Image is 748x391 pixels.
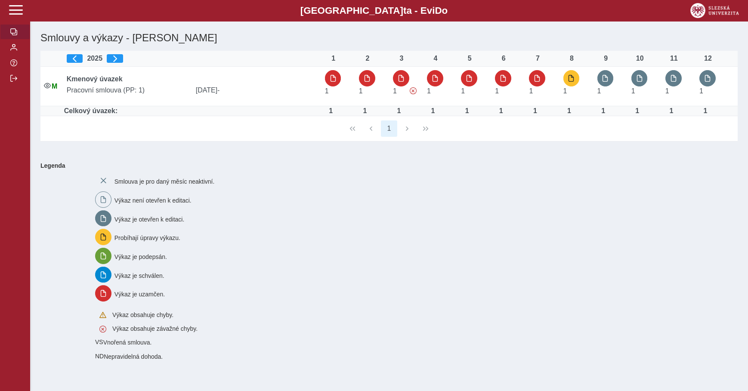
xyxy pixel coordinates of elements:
[529,55,546,62] div: 7
[114,253,167,260] span: Výkaz je podepsán.
[697,107,714,115] div: Úvazek : 8 h / den. 40 h / týden.
[112,311,173,318] span: Výkaz obsahuje chyby.
[442,5,448,16] span: o
[435,5,442,16] span: D
[427,87,431,95] span: Úvazek : 8 h / den. 40 h / týden.
[403,5,406,16] span: t
[665,87,669,95] span: Úvazek : 8 h / den. 40 h / týden.
[529,87,533,95] span: Úvazek : 8 h / den. 40 h / týden.
[665,55,683,62] div: 11
[325,87,329,95] span: Úvazek : 8 h / den. 40 h / týden.
[359,87,363,95] span: Úvazek : 8 h / den. 40 h / týden.
[37,159,734,172] b: Legenda
[217,86,219,94] span: -
[690,3,739,18] img: logo_web_su.png
[114,234,180,241] span: Probíhají úpravy výkazu.
[63,106,321,116] td: Celkový úvazek:
[192,86,321,94] span: [DATE]
[325,55,342,62] div: 1
[26,5,722,16] b: [GEOGRAPHIC_DATA] a - Evi
[393,87,397,95] span: Úvazek : 8 h / den. 40 h / týden.
[427,55,444,62] div: 4
[563,55,581,62] div: 8
[390,107,408,115] div: Úvazek : 8 h / den. 40 h / týden.
[381,120,397,137] button: 1
[461,55,478,62] div: 5
[561,107,578,115] div: Úvazek : 8 h / den. 40 h / týden.
[359,55,376,62] div: 2
[563,87,567,95] span: Úvazek : 8 h / den. 40 h / týden.
[67,75,123,83] b: Kmenový úvazek
[424,107,442,115] div: Úvazek : 8 h / den. 40 h / týden.
[631,87,635,95] span: Úvazek : 8 h / den. 40 h / týden.
[67,54,318,63] div: 2025
[663,107,680,115] div: Úvazek : 8 h / den. 40 h / týden.
[114,197,192,204] span: Výkaz není otevřen k editaci.
[495,55,512,62] div: 6
[114,291,165,298] span: Výkaz je uzamčen.
[595,107,612,115] div: Úvazek : 8 h / den. 40 h / týden.
[95,339,103,345] span: Smlouva vnořená do kmene
[44,82,51,89] i: Smlouva je aktivní
[322,107,340,115] div: Úvazek : 8 h / den. 40 h / týden.
[597,55,615,62] div: 9
[37,28,624,47] h1: Smlouvy a výkazy - [PERSON_NAME]
[103,339,152,346] span: Vnořená smlouva.
[52,83,57,90] span: Údaje souhlasí s údaji v Magionu
[63,86,192,94] span: Pracovní smlouva (PP: 1)
[95,353,104,360] span: Smlouva vnořená do kmene
[458,107,476,115] div: Úvazek : 8 h / den. 40 h / týden.
[114,178,215,185] span: Smlouva je pro daný měsíc neaktivní.
[631,55,649,62] div: 10
[104,353,163,360] span: Nepravidelná dohoda.
[112,325,198,332] span: Výkaz obsahuje závažné chyby.
[356,107,374,115] div: Úvazek : 8 h / den. 40 h / týden.
[699,87,703,95] span: Úvazek : 8 h / den. 40 h / týden.
[495,87,499,95] span: Úvazek : 8 h / den. 40 h / týden.
[597,87,601,95] span: Úvazek : 8 h / den. 40 h / týden.
[699,55,717,62] div: 12
[629,107,646,115] div: Úvazek : 8 h / den. 40 h / týden.
[393,55,410,62] div: 3
[114,216,185,222] span: Výkaz je otevřen k editaci.
[410,87,417,94] span: Výkaz obsahuje závažné chyby.
[114,272,164,279] span: Výkaz je schválen.
[492,107,510,115] div: Úvazek : 8 h / den. 40 h / týden.
[461,87,465,95] span: Úvazek : 8 h / den. 40 h / týden.
[526,107,544,115] div: Úvazek : 8 h / den. 40 h / týden.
